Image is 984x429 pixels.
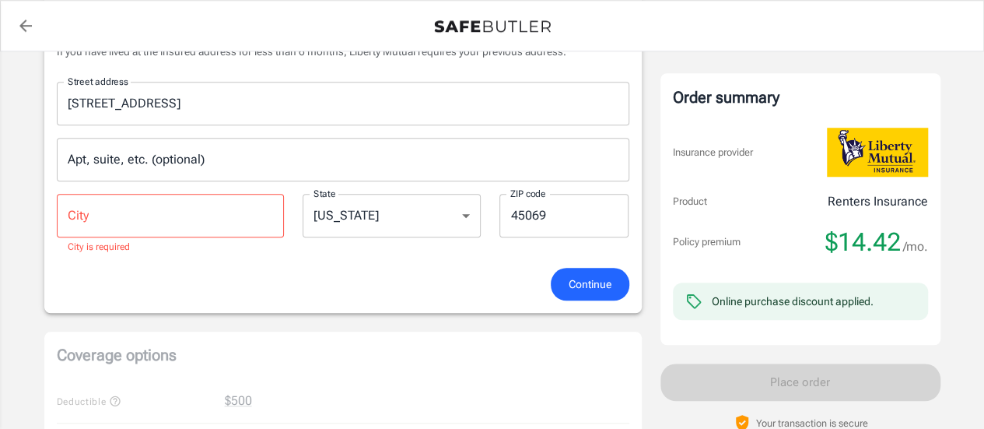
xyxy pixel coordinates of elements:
div: Order summary [673,86,928,109]
span: $14.42 [825,227,901,258]
p: Policy premium [673,234,741,250]
label: ZIP code [510,187,546,200]
a: back to quotes [10,10,41,41]
p: City is required [68,240,274,255]
img: Back to quotes [434,20,551,33]
span: /mo. [903,236,928,258]
button: Continue [551,268,629,301]
span: Continue [569,275,611,294]
label: Street address [68,75,128,88]
img: Liberty Mutual [827,128,928,177]
p: Insurance provider [673,145,753,160]
p: If you have lived at the insured address for less than 6 months, Liberty Mutual requires your pre... [57,44,629,59]
div: Online purchase discount applied. [712,294,874,309]
label: State [313,187,336,200]
p: Renters Insurance [828,192,928,211]
p: Product [673,194,707,209]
